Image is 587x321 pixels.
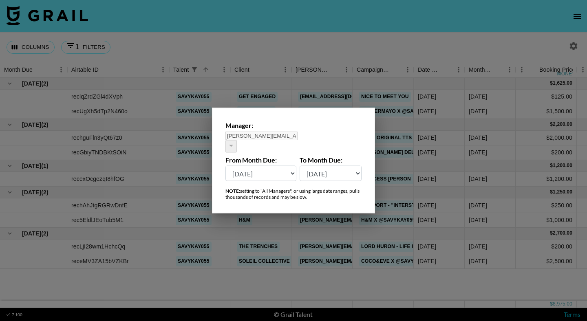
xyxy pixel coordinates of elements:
strong: NOTE: [225,188,240,194]
label: To Month Due: [300,156,362,164]
label: From Month Due: [225,156,296,164]
div: setting to "All Managers", or using large date ranges, pulls thousands of records and may be slow. [225,188,362,200]
label: Manager: [225,121,362,130]
button: Open [225,140,237,153]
